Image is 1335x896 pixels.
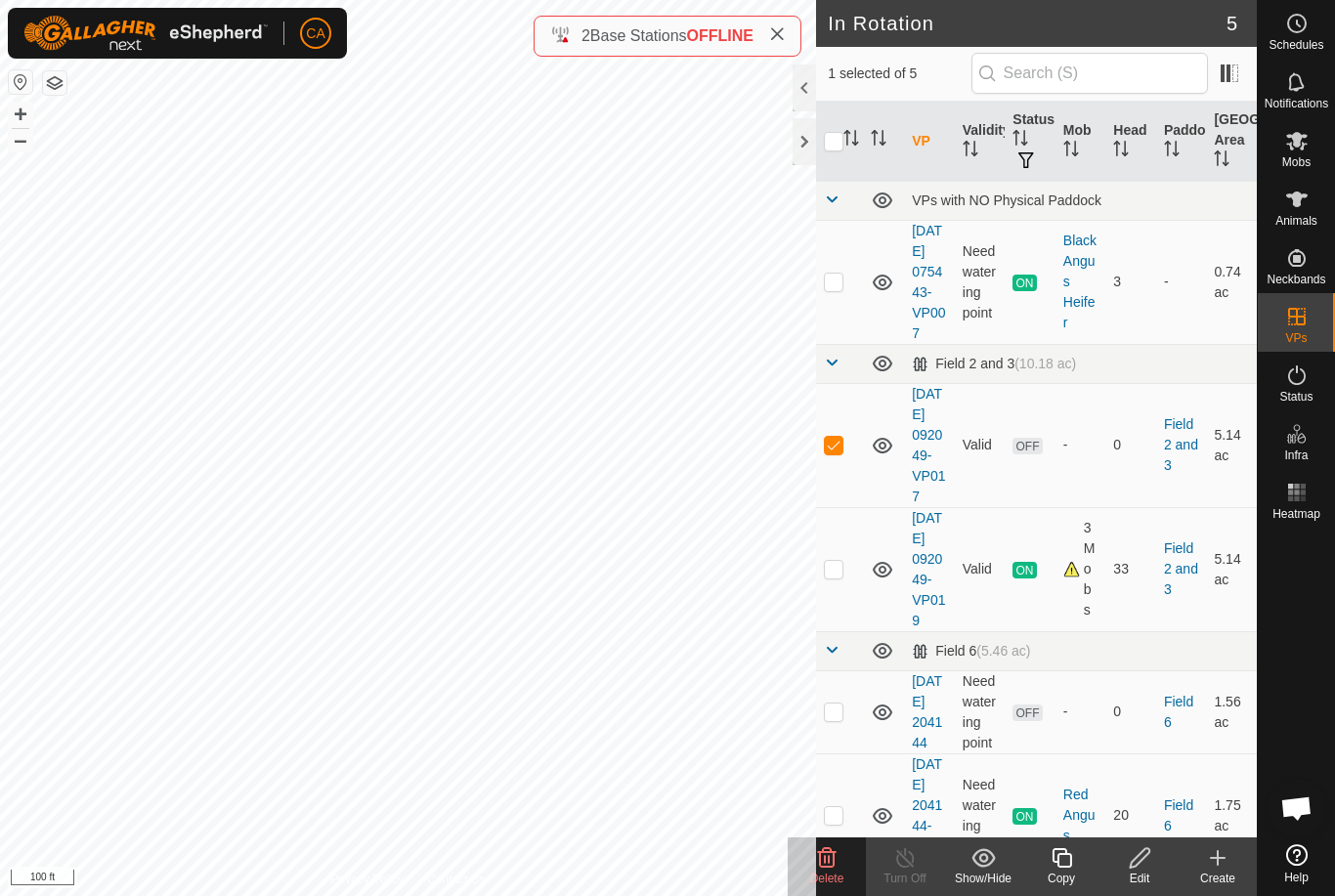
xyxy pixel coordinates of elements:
span: OFF [1012,704,1042,721]
a: [DATE] 092049-VP019 [912,510,945,628]
button: – [9,128,32,151]
span: (5.46 ac) [976,643,1030,659]
td: 1.56 ac [1206,670,1257,753]
span: Infra [1284,449,1308,461]
p-sorticon: Activate to sort [1012,133,1028,149]
div: Edit [1100,870,1179,887]
span: 2 [581,27,590,44]
a: Field 6 [1164,797,1193,833]
button: Reset Map [9,70,32,94]
span: OFFLINE [687,27,754,44]
span: Animals [1275,215,1317,227]
a: Privacy Policy [331,871,405,888]
span: Base Stations [590,27,687,44]
th: VP [904,102,955,182]
a: Contact Us [427,871,485,888]
a: [DATE] 075443-VP007 [912,223,945,341]
span: Schedules [1269,39,1323,51]
div: Field 6 [912,643,1030,660]
span: Heatmap [1272,508,1320,520]
div: Copy [1022,870,1100,887]
p-sorticon: Activate to sort [871,133,886,149]
span: CA [306,23,324,44]
td: Need watering point [955,220,1006,344]
div: Create [1179,870,1257,887]
td: 20 [1105,753,1156,877]
a: [DATE] 092049-VP017 [912,386,945,504]
td: - [1156,220,1207,344]
th: [GEOGRAPHIC_DATA] Area [1206,102,1257,182]
div: Red Angus [1063,785,1098,846]
span: Mobs [1282,156,1311,168]
p-sorticon: Activate to sort [843,133,859,149]
span: 5 [1227,9,1237,38]
a: Field 6 [1164,694,1193,730]
a: Field 2 and 3 [1164,416,1198,473]
p-sorticon: Activate to sort [1164,144,1180,159]
span: ON [1012,275,1036,291]
button: Map Layers [43,71,66,95]
th: Status [1005,102,1055,182]
td: 0 [1105,383,1156,507]
button: + [9,103,32,126]
span: OFF [1012,438,1042,454]
a: Help [1258,836,1335,891]
span: Neckbands [1267,274,1325,285]
p-sorticon: Activate to sort [1113,144,1129,159]
td: 1.75 ac [1206,753,1257,877]
td: Valid [955,507,1006,631]
span: ON [1012,808,1036,825]
td: 5.14 ac [1206,507,1257,631]
span: Help [1284,872,1309,883]
td: 5.14 ac [1206,383,1257,507]
td: 3 [1105,220,1156,344]
th: Mob [1055,102,1106,182]
a: [DATE] 204144 [912,673,942,750]
p-sorticon: Activate to sort [963,144,978,159]
div: VPs with NO Physical Paddock [912,192,1249,208]
td: 0.74 ac [1206,220,1257,344]
th: Validity [955,102,1006,182]
p-sorticon: Activate to sort [1063,144,1079,159]
img: Gallagher Logo [23,16,268,51]
td: 33 [1105,507,1156,631]
span: 1 selected of 5 [828,64,970,84]
td: 0 [1105,670,1156,753]
td: Valid [955,383,1006,507]
span: Delete [810,872,844,885]
div: - [1063,702,1098,722]
input: Search (S) [971,53,1208,94]
a: Open chat [1268,779,1326,837]
div: Black Angus Heifer [1063,231,1098,333]
div: Field 2 and 3 [912,356,1076,372]
a: Field 2 and 3 [1164,540,1198,597]
th: Head [1105,102,1156,182]
td: Need watering point [955,753,1006,877]
span: (10.18 ac) [1014,356,1076,371]
div: Turn Off [866,870,944,887]
div: - [1063,435,1098,455]
a: [DATE] 204144-VP001 [912,756,945,875]
span: Notifications [1265,98,1328,109]
div: 3 Mobs [1063,518,1098,620]
h2: In Rotation [828,12,1227,35]
span: Status [1279,391,1313,403]
p-sorticon: Activate to sort [1214,153,1229,169]
th: Paddock [1156,102,1207,182]
div: Show/Hide [944,870,1022,887]
span: VPs [1285,332,1307,344]
td: Need watering point [955,670,1006,753]
span: ON [1012,562,1036,578]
